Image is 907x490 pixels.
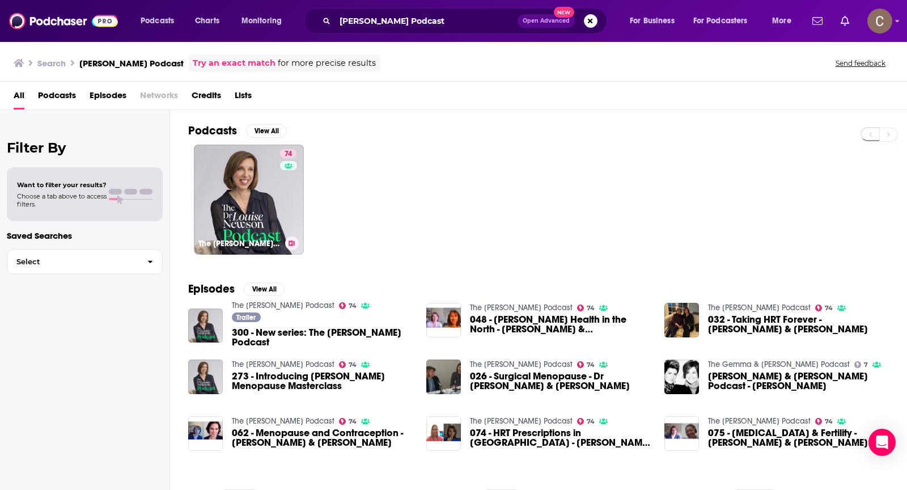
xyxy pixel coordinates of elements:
a: The Dr Louise Newson Podcast [232,360,334,369]
span: For Podcasters [693,13,748,29]
a: PodcastsView All [188,124,287,138]
span: 74 [349,303,357,309]
button: Open AdvancedNew [518,14,575,28]
a: The Dr Louise Newson Podcast [470,360,573,369]
span: Podcasts [141,13,174,29]
span: 7 [864,362,868,367]
p: Saved Searches [7,230,163,241]
img: 300 - New series: The Dr Louise Newson Podcast [188,309,223,343]
img: 075 - Premature Menopause & Fertility - Dr Rebecca Gibbs & Dr Louise Newson [664,416,699,451]
span: Choose a tab above to access filters. [17,192,107,208]
img: Gemma & Emma Podcast - Dr Louise Newson [664,360,699,394]
button: Send feedback [832,58,889,68]
a: Lists [235,86,252,109]
img: 032 - Taking HRT Forever - Ann Newson & Dr Louise Newson [664,303,699,337]
h2: Filter By [7,140,163,156]
span: 300 - New series: The [PERSON_NAME] Podcast [232,328,413,347]
a: Try an exact match [193,57,276,70]
a: 74 [280,149,296,158]
a: 062 - Menopause and Contraception - Dr Philippa Kaye & Dr Louise Newson [232,428,413,447]
span: 062 - Menopause and Contraception - [PERSON_NAME] & [PERSON_NAME] [232,428,413,447]
span: Want to filter your results? [17,181,107,189]
a: All [14,86,24,109]
a: Episodes [90,86,126,109]
img: 273 - Introducing Dr Louise Newson Menopause Masterclass [188,360,223,394]
a: 74 [577,418,595,425]
a: 032 - Taking HRT Forever - Ann Newson & Dr Louise Newson [708,315,889,334]
span: 075 - [MEDICAL_DATA] & Fertility - [PERSON_NAME] & [PERSON_NAME] [708,428,889,447]
span: 032 - Taking HRT Forever - [PERSON_NAME] & [PERSON_NAME] [708,315,889,334]
span: 74 [825,419,833,424]
span: 026 - Surgical Menopause - Dr [PERSON_NAME] & [PERSON_NAME] [470,371,651,391]
h2: Podcasts [188,124,237,138]
button: Show profile menu [867,9,892,33]
button: open menu [764,12,806,30]
span: 74 [349,419,357,424]
h3: The [PERSON_NAME] Podcast [198,239,281,248]
a: Show notifications dropdown [808,11,827,31]
a: 048 - Newson Health in the North - Dr Zoe Hodson & Dr Louise Newson [470,315,651,334]
a: 026 - Surgical Menopause - Dr Rebecca Lewis & Dr Louise Newson [470,371,651,391]
a: 300 - New series: The Dr Louise Newson Podcast [232,328,413,347]
span: More [772,13,791,29]
div: Search podcasts, credits, & more... [315,8,618,34]
a: Gemma & Emma Podcast - Dr Louise Newson [708,371,889,391]
a: 075 - Premature Menopause & Fertility - Dr Rebecca Gibbs & Dr Louise Newson [708,428,889,447]
button: Select [7,249,163,274]
button: open menu [686,12,764,30]
a: Podcasts [38,86,76,109]
img: 074 - HRT Prescriptions in England - Dr Sarah Hillman & Dr Louise Newson [426,416,461,451]
a: 7 [854,361,868,368]
a: 74 [577,361,595,368]
span: New [554,7,574,18]
button: View All [246,124,287,138]
button: open menu [133,12,189,30]
a: EpisodesView All [188,282,285,296]
button: open menu [234,12,296,30]
a: 74 [339,418,357,425]
span: for more precise results [278,57,376,70]
span: 74 [285,149,292,160]
a: The Dr Louise Newson Podcast [470,303,573,312]
button: View All [244,282,285,296]
span: 74 [587,362,595,367]
a: 074 - HRT Prescriptions in England - Dr Sarah Hillman & Dr Louise Newson [470,428,651,447]
span: Open Advanced [523,18,570,24]
span: 74 [825,306,833,311]
h3: [PERSON_NAME] Podcast [79,58,184,69]
span: Logged in as clay.bolton [867,9,892,33]
img: 026 - Surgical Menopause - Dr Rebecca Lewis & Dr Louise Newson [426,360,461,394]
span: Trailer [236,314,256,321]
a: Credits [192,86,221,109]
span: Select [7,258,138,265]
h2: Episodes [188,282,235,296]
span: Charts [195,13,219,29]
a: 74 [815,305,833,311]
img: 048 - Newson Health in the North - Dr Zoe Hodson & Dr Louise Newson [426,303,461,337]
span: Monitoring [241,13,282,29]
div: Open Intercom Messenger [868,429,896,456]
span: 74 [587,419,595,424]
a: The Dr Louise Newson Podcast [708,416,811,426]
a: 74 [339,302,357,309]
img: User Profile [867,9,892,33]
a: The Dr Louise Newson Podcast [232,301,334,310]
button: open menu [622,12,689,30]
img: 062 - Menopause and Contraception - Dr Philippa Kaye & Dr Louise Newson [188,416,223,451]
span: 74 [587,306,595,311]
a: 74 [339,361,357,368]
span: 074 - HRT Prescriptions in [GEOGRAPHIC_DATA] - [PERSON_NAME] & [PERSON_NAME] [470,428,651,447]
span: 74 [349,362,357,367]
span: 273 - Introducing [PERSON_NAME] Menopause Masterclass [232,371,413,391]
